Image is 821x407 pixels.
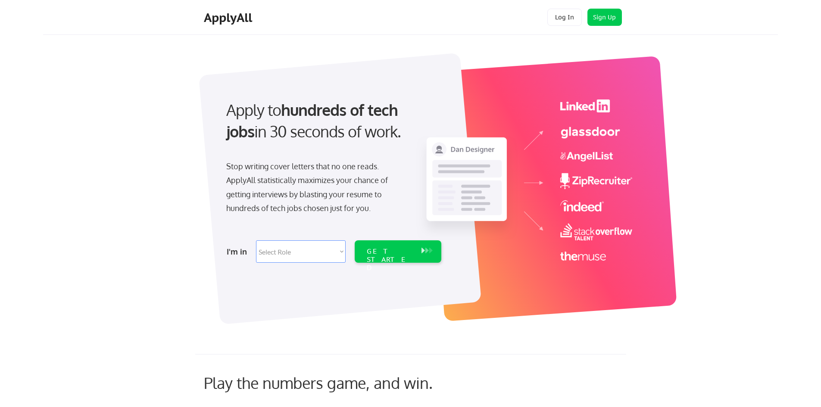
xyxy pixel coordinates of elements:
strong: hundreds of tech jobs [226,100,402,141]
div: Apply to in 30 seconds of work. [226,99,438,143]
div: Play the numbers game, and win. [204,373,471,392]
div: GET STARTED [367,247,413,272]
button: Log In [547,9,582,26]
div: ApplyAll [204,10,255,25]
div: Stop writing cover letters that no one reads. ApplyAll statistically maximizes your chance of get... [226,159,403,215]
div: I'm in [227,245,251,258]
button: Sign Up [587,9,622,26]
